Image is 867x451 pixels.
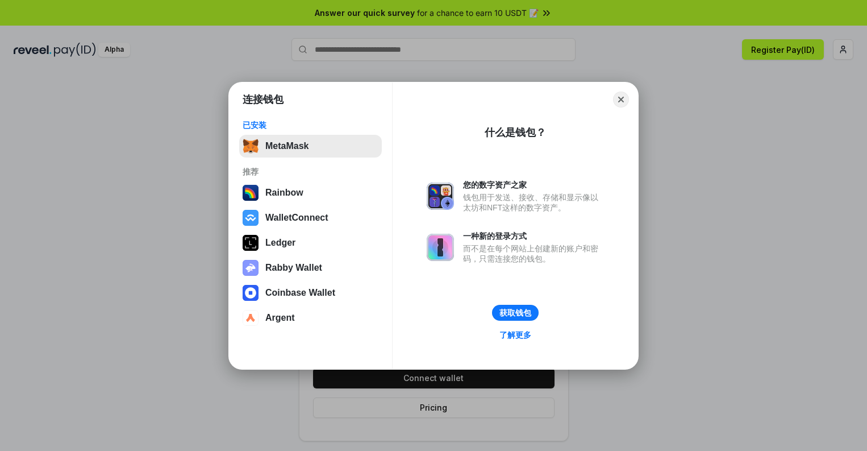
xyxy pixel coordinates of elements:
div: Ledger [265,238,295,248]
button: Rabby Wallet [239,256,382,279]
button: Ledger [239,231,382,254]
img: svg+xml,%3Csvg%20xmlns%3D%22http%3A%2F%2Fwww.w3.org%2F2000%2Fsvg%22%20width%3D%2228%22%20height%3... [243,235,259,251]
img: svg+xml,%3Csvg%20width%3D%2228%22%20height%3D%2228%22%20viewBox%3D%220%200%2028%2028%22%20fill%3D... [243,210,259,226]
div: WalletConnect [265,213,328,223]
img: svg+xml,%3Csvg%20width%3D%2228%22%20height%3D%2228%22%20viewBox%3D%220%200%2028%2028%22%20fill%3D... [243,310,259,326]
button: Close [613,92,629,107]
h1: 连接钱包 [243,93,284,106]
div: 已安装 [243,120,378,130]
div: 钱包用于发送、接收、存储和显示像以太坊和NFT这样的数字资产。 [463,192,604,213]
img: svg+xml,%3Csvg%20xmlns%3D%22http%3A%2F%2Fwww.w3.org%2F2000%2Fsvg%22%20fill%3D%22none%22%20viewBox... [427,183,454,210]
div: Rabby Wallet [265,263,322,273]
img: svg+xml,%3Csvg%20xmlns%3D%22http%3A%2F%2Fwww.w3.org%2F2000%2Fsvg%22%20fill%3D%22none%22%20viewBox... [427,234,454,261]
button: Coinbase Wallet [239,282,382,304]
div: Argent [265,313,295,323]
div: Coinbase Wallet [265,288,335,298]
div: 您的数字资产之家 [463,180,604,190]
button: Argent [239,307,382,329]
img: svg+xml,%3Csvg%20width%3D%2228%22%20height%3D%2228%22%20viewBox%3D%220%200%2028%2028%22%20fill%3D... [243,285,259,301]
div: 推荐 [243,167,378,177]
div: 而不是在每个网站上创建新的账户和密码，只需连接您的钱包。 [463,243,604,264]
div: 获取钱包 [499,308,531,318]
button: WalletConnect [239,206,382,229]
img: svg+xml,%3Csvg%20fill%3D%22none%22%20height%3D%2233%22%20viewBox%3D%220%200%2035%2033%22%20width%... [243,138,259,154]
div: 了解更多 [499,330,531,340]
div: 一种新的登录方式 [463,231,604,241]
div: 什么是钱包？ [485,126,546,139]
div: Rainbow [265,188,303,198]
button: MetaMask [239,135,382,158]
img: svg+xml,%3Csvg%20xmlns%3D%22http%3A%2F%2Fwww.w3.org%2F2000%2Fsvg%22%20fill%3D%22none%22%20viewBox... [243,260,259,276]
button: Rainbow [239,181,382,204]
button: 获取钱包 [492,305,539,321]
img: svg+xml,%3Csvg%20width%3D%22120%22%20height%3D%22120%22%20viewBox%3D%220%200%20120%20120%22%20fil... [243,185,259,201]
div: MetaMask [265,141,309,151]
a: 了解更多 [493,328,538,342]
